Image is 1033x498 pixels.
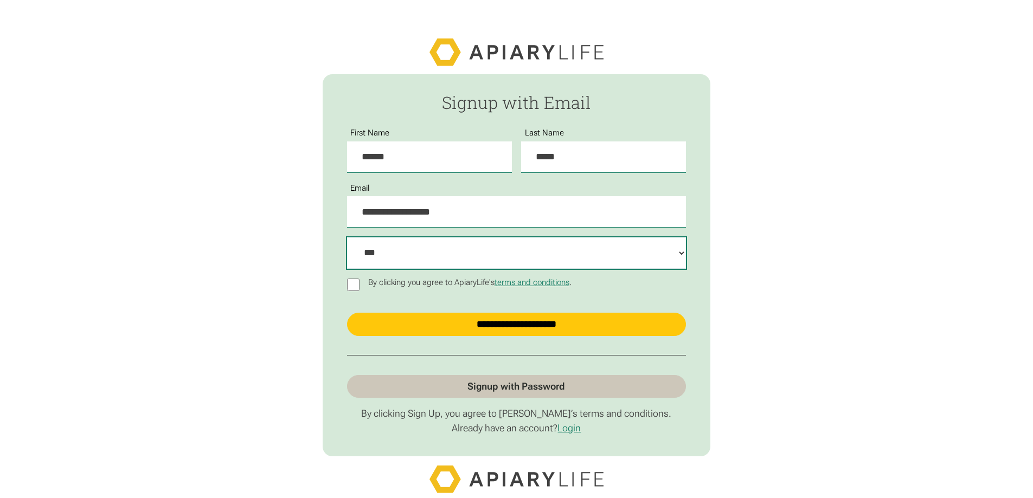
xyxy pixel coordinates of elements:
p: Already have an account? [347,422,686,434]
label: First Name [347,128,394,138]
a: terms and conditions [495,277,569,287]
label: Email [347,184,374,193]
a: Login [557,422,581,434]
a: Signup with Password [347,375,686,398]
p: By clicking you agree to ApiaryLife's . [364,278,576,287]
h2: Signup with Email [347,93,686,112]
p: By clicking Sign Up, you agree to [PERSON_NAME]’s terms and conditions. [347,408,686,419]
label: Last Name [521,128,568,138]
form: Passwordless Signup [323,74,710,456]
